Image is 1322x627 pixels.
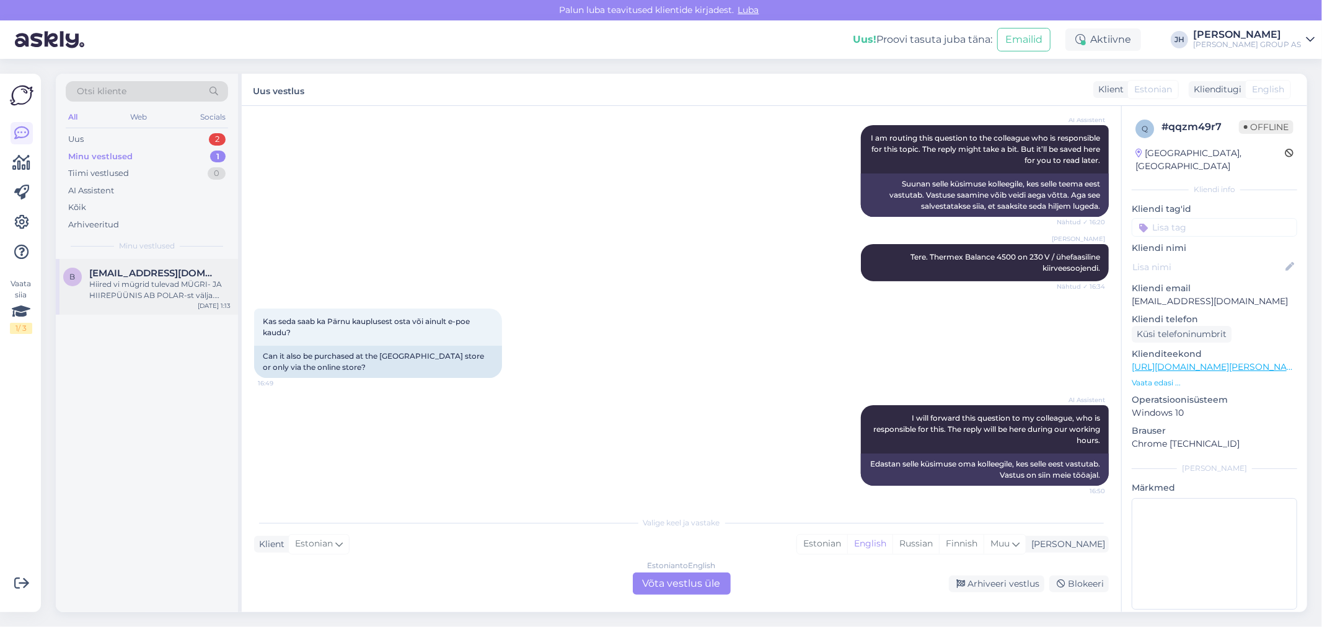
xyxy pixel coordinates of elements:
[1132,203,1297,216] p: Kliendi tag'id
[1132,260,1283,274] input: Lisa nimi
[1132,437,1297,450] p: Chrome [TECHNICAL_ID]
[949,576,1044,592] div: Arhiveeri vestlus
[1049,576,1109,592] div: Blokeeri
[89,268,218,279] span: baldur.kubo@gmail.com
[1132,184,1297,195] div: Kliendi info
[10,278,32,334] div: Vaata siia
[861,454,1109,486] div: Edastan selle küsimuse oma kolleegile, kes selle eest vastutab. Vastus on siin meie tööajal.
[1252,83,1284,96] span: English
[1132,348,1297,361] p: Klienditeekond
[633,572,731,595] div: Võta vestlus üle
[1161,120,1239,134] div: # qqzm49r7
[210,151,226,163] div: 1
[258,379,304,388] span: 16:49
[119,240,175,252] span: Minu vestlused
[1026,538,1105,551] div: [PERSON_NAME]
[68,219,119,231] div: Arhiveeritud
[254,346,502,378] div: Can it also be purchased at the [GEOGRAPHIC_DATA] store or only via the online store?
[198,109,228,125] div: Socials
[1193,30,1301,40] div: [PERSON_NAME]
[68,133,84,146] div: Uus
[1132,463,1297,474] div: [PERSON_NAME]
[208,167,226,180] div: 0
[1065,28,1141,51] div: Aktiivne
[209,133,226,146] div: 2
[68,167,129,180] div: Tiimi vestlused
[853,32,992,47] div: Proovi tasuta juba täna:
[10,84,33,107] img: Askly Logo
[1132,481,1297,494] p: Märkmed
[1057,282,1105,291] span: Nähtud ✓ 16:34
[1132,313,1297,326] p: Kliendi telefon
[910,252,1102,273] span: Tere. Thermex Balance 4500 on 230 V / ühefaasiline kiirveesoojendi.
[1132,295,1297,308] p: [EMAIL_ADDRESS][DOMAIN_NAME]
[1059,395,1105,405] span: AI Assistent
[648,560,716,571] div: Estonian to English
[295,537,333,551] span: Estonian
[254,517,1109,528] div: Valige keel ja vastake
[68,185,114,197] div: AI Assistent
[861,173,1109,217] div: Suunan selle küsimuse kolleegile, kes selle teema eest vastutab. Vastuse saamine võib veidi aega ...
[853,33,876,45] b: Uus!
[1189,83,1241,96] div: Klienditugi
[939,535,984,553] div: Finnish
[1132,393,1297,406] p: Operatsioonisüsteem
[871,133,1102,165] span: I am routing this question to the colleague who is responsible for this topic. The reply might ta...
[128,109,150,125] div: Web
[1052,234,1105,243] span: [PERSON_NAME]
[797,535,847,553] div: Estonian
[1134,83,1172,96] span: Estonian
[1093,83,1124,96] div: Klient
[1132,242,1297,255] p: Kliendi nimi
[1171,31,1188,48] div: JH
[1132,326,1232,343] div: Küsi telefoninumbrit
[254,538,284,551] div: Klient
[1132,282,1297,295] p: Kliendi email
[66,109,80,125] div: All
[198,301,231,310] div: [DATE] 1:13
[1132,406,1297,419] p: Windows 10
[1057,217,1105,227] span: Nähtud ✓ 16:20
[734,4,763,15] span: Luba
[1059,115,1105,125] span: AI Assistent
[1132,361,1303,372] a: [URL][DOMAIN_NAME][PERSON_NAME]
[89,279,231,301] div: Hiired vi mügrid tulevad MÜGRI- JA HIIREPÜÜNIS AB POLAR-st välja. Sain videosse ka.. Kohe esimest...
[847,535,892,553] div: English
[68,201,86,214] div: Kõik
[1239,120,1293,134] span: Offline
[10,323,32,334] div: 1 / 3
[990,538,1010,549] span: Muu
[253,81,304,98] label: Uus vestlus
[1059,486,1105,496] span: 16:50
[77,85,126,98] span: Otsi kliente
[892,535,939,553] div: Russian
[263,317,472,337] span: Kas seda saab ka Pärnu kauplusest osta või ainult e-poe kaudu?
[1142,124,1148,133] span: q
[68,151,133,163] div: Minu vestlused
[1193,30,1315,50] a: [PERSON_NAME][PERSON_NAME] GROUP AS
[1132,377,1297,388] p: Vaata edasi ...
[1132,218,1297,237] input: Lisa tag
[1135,147,1285,173] div: [GEOGRAPHIC_DATA], [GEOGRAPHIC_DATA]
[70,272,76,281] span: b
[997,28,1051,51] button: Emailid
[1132,424,1297,437] p: Brauser
[1193,40,1301,50] div: [PERSON_NAME] GROUP AS
[873,413,1102,445] span: I will forward this question to my colleague, who is responsible for this. The reply will be here...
